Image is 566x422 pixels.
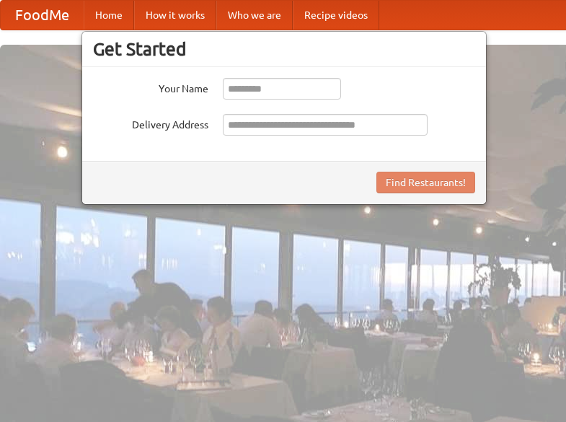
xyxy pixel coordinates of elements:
[93,114,208,132] label: Delivery Address
[84,1,134,30] a: Home
[93,78,208,96] label: Your Name
[216,1,293,30] a: Who we are
[376,172,475,193] button: Find Restaurants!
[293,1,379,30] a: Recipe videos
[93,38,475,60] h3: Get Started
[134,1,216,30] a: How it works
[1,1,84,30] a: FoodMe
